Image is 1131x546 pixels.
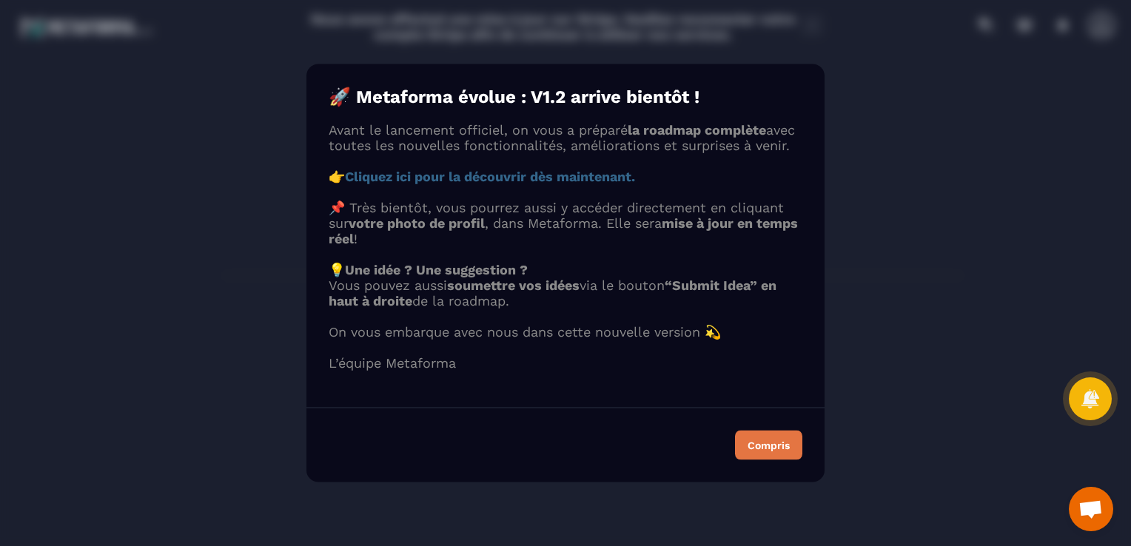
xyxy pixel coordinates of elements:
[735,431,802,460] button: Compris
[628,122,766,138] strong: la roadmap complète
[447,277,580,293] strong: soumettre vos idées
[329,262,802,277] p: 💡
[329,324,802,340] p: On vous embarque avec nous dans cette nouvelle version 💫
[349,215,485,231] strong: votre photo de profil
[329,122,802,153] p: Avant le lancement officiel, on vous a préparé avec toutes les nouvelles fonctionnalités, amélior...
[329,355,802,371] p: L’équipe Metaforma
[329,215,798,246] strong: mise à jour en temps réel
[329,87,802,107] h4: 🚀 Metaforma évolue : V1.2 arrive bientôt !
[345,169,635,184] a: Cliquez ici pour la découvrir dès maintenant.
[329,277,802,309] p: Vous pouvez aussi via le bouton de la roadmap.
[345,262,528,277] strong: Une idée ? Une suggestion ?
[329,277,776,309] strong: “Submit Idea” en haut à droite
[748,440,790,451] div: Compris
[1069,487,1113,531] div: Ouvrir le chat
[329,200,802,246] p: 📌 Très bientôt, vous pourrez aussi y accéder directement en cliquant sur , dans Metaforma. Elle s...
[329,169,802,184] p: 👉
